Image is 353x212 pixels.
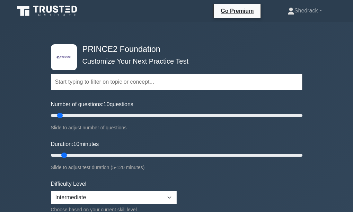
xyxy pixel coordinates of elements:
[217,7,258,15] a: Go Premium
[51,123,302,132] div: Slide to adjust number of questions
[51,74,302,90] input: Start typing to filter on topic or concept...
[51,100,133,109] label: Number of questions: questions
[73,141,79,147] span: 10
[80,44,268,54] h4: PRINCE2 Foundation
[51,180,87,188] label: Difficulty Level
[51,140,99,148] label: Duration: minutes
[104,101,110,107] span: 10
[271,4,339,18] a: Shedrack
[51,163,302,172] div: Slide to adjust test duration (5-120 minutes)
